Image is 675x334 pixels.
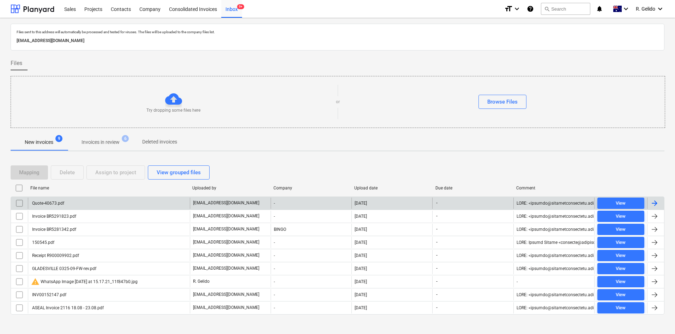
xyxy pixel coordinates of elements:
[597,276,644,287] button: View
[597,289,644,300] button: View
[355,266,367,271] div: [DATE]
[193,292,259,298] p: [EMAIL_ADDRESS][DOMAIN_NAME]
[435,213,438,219] span: -
[541,3,590,15] button: Search
[435,200,438,206] span: -
[271,302,351,314] div: -
[31,253,79,258] div: Receipt R900009902.pdf
[193,226,259,232] p: [EMAIL_ADDRESS][DOMAIN_NAME]
[17,30,658,34] p: Files sent to this address will automatically be processed and tested for viruses. The files will...
[527,5,534,13] i: Knowledge base
[616,278,626,286] div: View
[271,250,351,261] div: -
[25,139,53,146] p: New invoices
[271,237,351,248] div: -
[30,186,187,191] div: File name
[355,214,367,219] div: [DATE]
[193,279,210,285] p: R. Gelido
[193,200,259,206] p: [EMAIL_ADDRESS][DOMAIN_NAME]
[616,291,626,299] div: View
[435,186,511,191] div: Due date
[31,305,104,310] div: ASEAL Invoice 2116 18.08 - 23.08.pdf
[148,165,210,180] button: View grouped files
[273,186,349,191] div: Company
[478,95,526,109] button: Browse Files
[616,212,626,221] div: View
[193,252,259,258] p: [EMAIL_ADDRESS][DOMAIN_NAME]
[193,305,259,311] p: [EMAIL_ADDRESS][DOMAIN_NAME]
[616,252,626,260] div: View
[55,135,62,142] span: 9
[31,214,76,219] div: Invoice BR5291823.pdf
[435,292,438,298] span: -
[17,37,658,45] p: [EMAIL_ADDRESS][DOMAIN_NAME]
[31,240,54,245] div: 150545.pdf
[157,168,201,177] div: View grouped files
[517,279,518,284] div: -
[640,300,675,334] iframe: Chat Widget
[355,201,367,206] div: [DATE]
[636,6,655,12] span: R. Gelido
[355,240,367,245] div: [DATE]
[435,252,438,258] span: -
[336,99,340,105] p: or
[82,139,120,146] p: Invoices in review
[11,76,665,128] div: Try dropping some files hereorBrowse Files
[142,138,177,146] p: Deleted invoices
[31,227,76,232] div: Invoice BR5281342.pdf
[597,198,644,209] button: View
[271,198,351,209] div: -
[435,279,438,285] span: -
[271,211,351,222] div: -
[622,5,630,13] i: keyboard_arrow_down
[516,186,592,191] div: Comment
[513,5,521,13] i: keyboard_arrow_down
[435,265,438,271] span: -
[597,263,644,274] button: View
[597,302,644,314] button: View
[597,250,644,261] button: View
[597,211,644,222] button: View
[193,265,259,271] p: [EMAIL_ADDRESS][DOMAIN_NAME]
[271,224,351,235] div: BINGO
[487,97,518,106] div: Browse Files
[656,5,664,13] i: keyboard_arrow_down
[544,6,550,12] span: search
[616,265,626,273] div: View
[31,266,96,271] div: GLADESVILLE 0325-09-FW-rev.pdf
[193,239,259,245] p: [EMAIL_ADDRESS][DOMAIN_NAME]
[271,263,351,274] div: -
[597,224,644,235] button: View
[616,304,626,312] div: View
[355,279,367,284] div: [DATE]
[596,5,603,13] i: notifications
[616,239,626,247] div: View
[122,135,129,142] span: 6
[355,305,367,310] div: [DATE]
[271,276,351,287] div: -
[31,292,66,297] div: INV00152147.pdf
[435,226,438,232] span: -
[31,277,40,286] span: warning
[435,305,438,311] span: -
[504,5,513,13] i: format_size
[31,277,138,286] div: WhatsApp Image [DATE] at 15.17.21_11f847b0.jpg
[597,237,644,248] button: View
[271,289,351,300] div: -
[11,59,22,68] span: Files
[237,4,244,9] span: 9+
[355,292,367,297] div: [DATE]
[355,253,367,258] div: [DATE]
[354,186,430,191] div: Upload date
[193,213,259,219] p: [EMAIL_ADDRESS][DOMAIN_NAME]
[435,239,438,245] span: -
[146,107,200,113] p: Try dropping some files here
[31,201,64,206] div: Quote-40673.pdf
[616,199,626,207] div: View
[355,227,367,232] div: [DATE]
[192,186,268,191] div: Uploaded by
[616,225,626,234] div: View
